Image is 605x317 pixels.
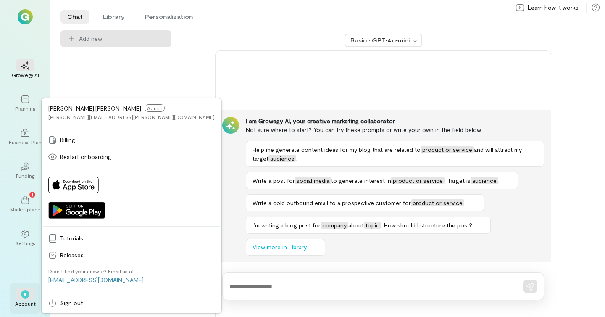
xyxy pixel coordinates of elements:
[10,55,40,85] a: Growegy AI
[350,36,411,45] div: Basic · GPT‑4o‑mini
[268,155,296,162] span: audience
[48,276,144,283] a: [EMAIL_ADDRESS][DOMAIN_NAME]
[528,3,579,12] span: Learn how it works
[10,283,40,314] div: *Account
[381,222,472,229] span: . How should I structure the post?
[43,247,220,264] a: Releases
[348,222,364,229] span: about
[60,10,89,24] li: Chat
[43,148,220,165] a: Restart onboarding
[9,139,42,145] div: Business Plan
[253,199,411,206] span: Write a cold outbound email to a prospective customer for
[10,122,40,152] a: Business Plan
[253,243,307,251] span: View more in Library
[48,114,215,120] div: [PERSON_NAME][EMAIL_ADDRESS][PERSON_NAME][DOMAIN_NAME]
[246,141,544,167] button: Help me generate content ideas for my blog that are related toproduct or serviceand will attract ...
[445,177,471,184] span: . Target is
[253,146,421,153] span: Help me generate content ideas for my blog that are related to
[48,202,105,219] img: Get it on Google Play
[10,223,40,253] a: Settings
[10,189,40,219] a: Marketplace
[60,153,215,161] span: Restart onboarding
[48,177,99,193] img: Download on App Store
[246,172,518,189] button: Write a post forsocial mediato generate interest inproduct or service. Target isaudience.
[246,194,484,211] button: Write a cold outbound email to a prospective customer forproduct or service.
[60,251,215,259] span: Releases
[60,136,215,144] span: Billing
[10,206,41,213] div: Marketplace
[10,88,40,119] a: Planning
[138,10,200,24] li: Personalization
[16,172,34,179] div: Funding
[464,199,466,206] span: .
[10,156,40,186] a: Funding
[15,105,35,112] div: Planning
[32,190,33,198] span: 1
[295,177,331,184] span: social media
[246,217,491,234] button: I’m writing a blog post forcompanyabouttopic. How should I structure the post?
[498,177,500,184] span: .
[60,234,215,243] span: Tutorials
[145,104,165,112] span: Admin
[331,177,391,184] span: to generate interest in
[364,222,381,229] span: topic
[16,240,35,246] div: Settings
[411,199,464,206] span: product or service
[253,222,321,229] span: I’m writing a blog post for
[43,230,220,247] a: Tutorials
[253,177,295,184] span: Write a post for
[43,295,220,312] a: Sign out
[12,71,39,78] div: Growegy AI
[246,125,544,134] div: Not sure where to start? You can try these prompts or write your own in the field below.
[48,268,134,275] div: Didn’t find your answer? Email us at
[321,222,348,229] span: company
[79,34,165,43] span: Add new
[60,299,215,307] span: Sign out
[48,105,141,112] span: [PERSON_NAME].[PERSON_NAME]
[43,132,220,148] a: Billing
[391,177,445,184] span: product or service
[96,10,132,24] li: Library
[15,300,36,307] div: Account
[421,146,474,153] span: product or service
[471,177,498,184] span: audience
[246,117,544,125] div: I am Growegy AI, your creative marketing collaborator.
[296,155,297,162] span: .
[246,239,325,256] button: View more in Library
